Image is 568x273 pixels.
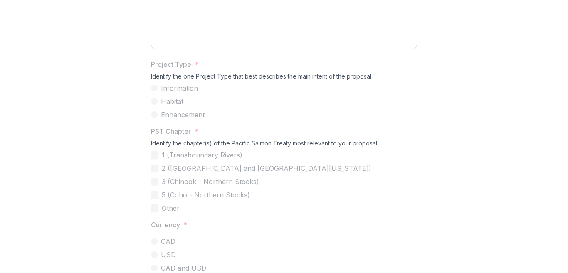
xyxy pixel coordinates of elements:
[162,163,371,173] span: 2 ([GEOGRAPHIC_DATA] and [GEOGRAPHIC_DATA][US_STATE])
[151,59,191,69] p: Project Type
[162,177,259,187] span: 3 (Chinook - Northern Stocks)
[151,126,191,136] p: PST Chapter
[151,220,180,230] p: Currency
[161,96,183,106] span: Habitat
[161,83,198,93] span: Information
[151,140,417,150] div: Identify the chapter(s) of the Pacific Salmon Treaty most relevant to your proposal.
[151,73,417,83] div: Identify the one Project Type that best describes the main intent of the proposal.
[162,150,242,160] span: 1 (Transboundary Rivers)
[161,250,176,260] span: USD
[162,190,250,200] span: 5 (Coho - Northern Stocks)
[161,236,175,246] span: CAD
[162,203,180,213] span: Other
[161,263,206,273] span: CAD and USD
[161,110,205,120] span: Enhancement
